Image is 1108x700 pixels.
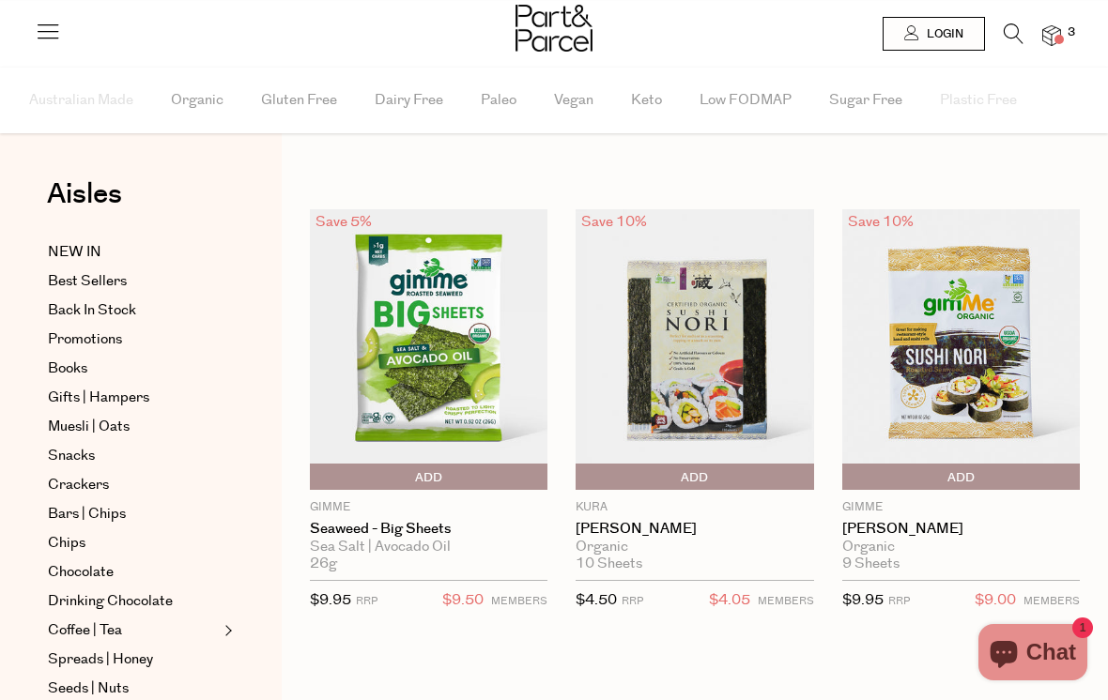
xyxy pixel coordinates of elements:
span: Paleo [481,68,516,133]
button: Add To Parcel [310,464,547,490]
span: Gifts | Hampers [48,387,149,409]
span: Coffee | Tea [48,619,122,642]
span: Bars | Chips [48,503,126,525]
span: Organic [171,68,223,133]
img: Sushi Nori [842,209,1080,490]
a: NEW IN [48,241,219,264]
p: Kura [576,499,813,516]
div: Save 10% [842,209,919,235]
span: Snacks [48,445,95,467]
div: Organic [576,539,813,555]
span: $9.50 [442,588,484,613]
span: Seeds | Nuts [48,677,129,700]
small: MEMBERS [758,594,814,608]
a: Chocolate [48,561,219,584]
div: Organic [842,539,1080,555]
span: $9.95 [310,590,351,610]
img: Seaweed - Big Sheets [310,209,547,490]
div: Save 10% [576,209,653,235]
span: Drinking Chocolate [48,590,173,613]
inbox-online-store-chat: Shopify online store chat [973,624,1093,685]
a: Gifts | Hampers [48,387,219,409]
span: Aisles [47,174,122,215]
span: Chocolate [48,561,114,584]
small: MEMBERS [491,594,547,608]
div: Save 5% [310,209,377,235]
a: [PERSON_NAME] [576,521,813,538]
small: RRP [888,594,910,608]
a: Seaweed - Big Sheets [310,521,547,538]
a: Promotions [48,328,219,351]
span: Plastic Free [940,68,1017,133]
a: Back In Stock [48,299,219,322]
a: 3 [1042,25,1061,45]
span: Australian Made [29,68,133,133]
span: Spreads | Honey [48,648,153,671]
span: $9.95 [842,590,884,610]
button: Add To Parcel [842,464,1080,490]
span: NEW IN [48,241,101,264]
span: 9 Sheets [842,555,900,572]
span: $4.50 [576,590,617,610]
a: Aisles [47,180,122,227]
span: 3 [1063,24,1080,41]
span: Dairy Free [375,68,443,133]
span: Low FODMAP [700,68,792,133]
span: Books [48,358,87,380]
img: Part&Parcel [516,5,592,52]
span: Chips [48,532,85,555]
small: RRP [622,594,643,608]
small: MEMBERS [1023,594,1080,608]
span: $9.00 [975,588,1016,613]
a: Drinking Chocolate [48,590,219,613]
small: RRP [356,594,377,608]
div: Sea Salt | Avocado Oil [310,539,547,555]
a: Chips [48,532,219,555]
button: Add To Parcel [576,464,813,490]
a: Muesli | Oats [48,416,219,438]
span: Keto [631,68,662,133]
span: 10 Sheets [576,555,642,572]
a: Coffee | Tea [48,619,219,642]
a: Login [883,17,985,51]
button: Expand/Collapse Coffee | Tea [220,619,233,642]
span: Vegan [554,68,593,133]
span: Crackers [48,474,109,496]
span: Best Sellers [48,270,127,293]
a: Best Sellers [48,270,219,293]
a: Spreads | Honey [48,648,219,671]
span: $4.05 [709,588,750,613]
img: Sushi Nori [576,209,813,490]
span: Muesli | Oats [48,416,130,438]
span: 26g [310,555,337,572]
a: Seeds | Nuts [48,677,219,700]
span: Sugar Free [829,68,902,133]
span: Back In Stock [48,299,136,322]
p: Gimme [842,499,1080,516]
a: Snacks [48,445,219,467]
span: Gluten Free [261,68,337,133]
a: [PERSON_NAME] [842,521,1080,538]
p: Gimme [310,499,547,516]
a: Crackers [48,474,219,496]
span: Login [922,26,963,42]
a: Books [48,358,219,380]
span: Promotions [48,328,122,351]
a: Bars | Chips [48,503,219,525]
